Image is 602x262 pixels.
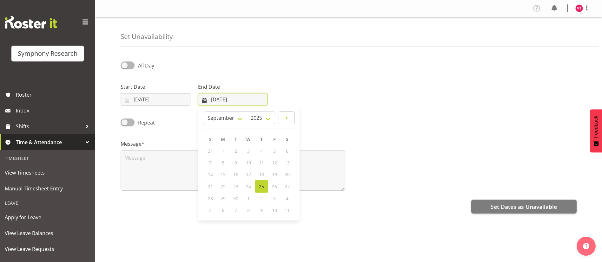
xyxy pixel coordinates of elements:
[222,160,224,166] span: 8
[272,183,277,189] span: 26
[247,195,250,201] span: 1
[272,171,277,177] span: 19
[471,200,577,214] button: Set Dates as Unavailable
[575,4,583,12] img: vala-tone11405.jpg
[2,225,94,241] a: View Leave Balances
[246,171,251,177] span: 17
[259,160,264,166] span: 11
[5,213,90,222] span: Apply for Leave
[273,148,276,154] span: 5
[138,62,154,69] span: All Day
[273,136,275,142] span: F
[260,207,263,213] span: 9
[235,136,237,142] span: T
[285,207,290,213] span: 11
[590,109,602,152] button: Feedback - Show survey
[208,195,213,201] span: 28
[286,148,288,154] span: 6
[121,93,190,106] input: Click to select...
[198,93,268,106] input: Click to select...
[246,136,250,142] span: W
[209,136,212,142] span: S
[233,195,238,201] span: 30
[491,202,557,211] span: Set Dates as Unavailable
[583,243,589,249] img: help-xxl-2.png
[285,160,290,166] span: 13
[260,148,263,154] span: 4
[221,183,226,189] span: 22
[235,160,237,166] span: 9
[2,165,94,181] a: View Timesheets
[246,183,251,189] span: 24
[246,160,251,166] span: 10
[16,122,83,131] span: Shifts
[286,136,288,142] span: S
[5,228,90,238] span: View Leave Balances
[235,148,237,154] span: 2
[16,90,92,99] span: Roster
[247,148,250,154] span: 3
[208,148,213,154] span: 31
[16,137,83,147] span: Time & Attendance
[221,136,225,142] span: M
[259,183,264,189] span: 25
[2,152,94,165] div: Timesheet
[121,140,345,148] label: Message*
[18,49,77,58] div: Symphony Research
[121,33,173,40] h4: Set Unavailability
[222,207,224,213] span: 6
[121,83,190,91] label: Start Date
[209,207,212,213] span: 5
[221,195,226,201] span: 29
[233,183,238,189] span: 23
[2,209,94,225] a: Apply for Leave
[198,83,268,91] label: End Date
[247,207,250,213] span: 8
[285,171,290,177] span: 20
[259,171,264,177] span: 18
[593,116,599,138] span: Feedback
[260,195,263,201] span: 2
[2,181,94,196] a: Manual Timesheet Entry
[2,241,94,257] a: View Leave Requests
[208,183,213,189] span: 21
[285,183,290,189] span: 27
[5,184,90,193] span: Manual Timesheet Entry
[5,244,90,254] span: View Leave Requests
[273,195,276,201] span: 3
[272,160,277,166] span: 12
[209,160,212,166] span: 7
[5,16,57,29] img: Rosterit website logo
[221,171,226,177] span: 15
[5,168,90,177] span: View Timesheets
[260,136,263,142] span: T
[222,148,224,154] span: 1
[135,119,155,126] span: Repeat
[272,207,277,213] span: 10
[2,196,94,209] div: Leave
[286,195,288,201] span: 4
[235,207,237,213] span: 7
[233,171,238,177] span: 16
[16,106,92,115] span: Inbox
[208,171,213,177] span: 14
